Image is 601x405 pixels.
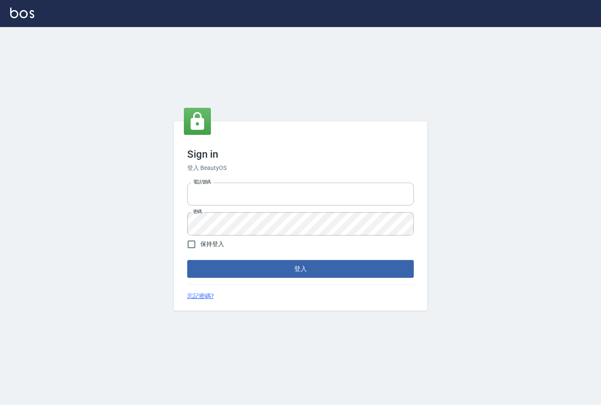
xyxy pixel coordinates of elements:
img: Logo [10,8,34,18]
h3: Sign in [187,148,414,160]
span: 保持登入 [200,240,224,249]
label: 密碼 [193,208,202,215]
h6: 登入 BeautyOS [187,164,414,172]
a: 忘記密碼? [187,292,214,301]
label: 電話號碼 [193,179,211,185]
button: 登入 [187,260,414,278]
